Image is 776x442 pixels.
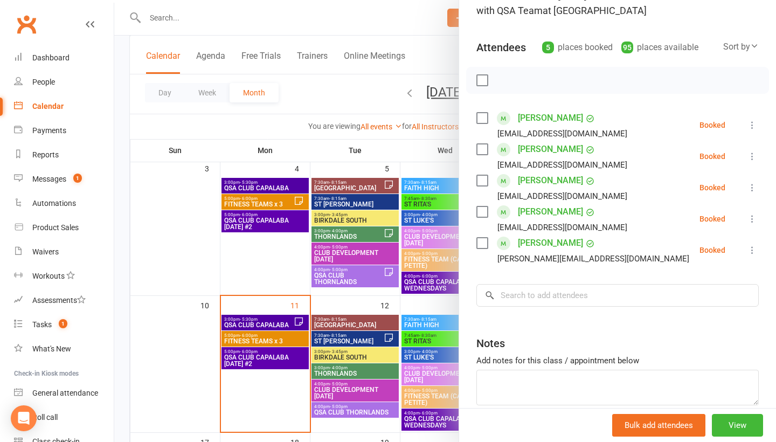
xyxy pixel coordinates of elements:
div: Attendees [476,40,526,55]
div: [EMAIL_ADDRESS][DOMAIN_NAME] [497,158,627,172]
div: General attendance [32,389,98,397]
div: Booked [699,153,725,160]
div: places booked [542,40,613,55]
a: Calendar [14,94,114,119]
a: Automations [14,191,114,216]
input: Search to add attendees [476,284,759,307]
a: Reports [14,143,114,167]
div: Assessments [32,296,86,305]
a: Clubworx [13,11,40,38]
a: Dashboard [14,46,114,70]
a: [PERSON_NAME] [518,109,583,127]
a: [PERSON_NAME] [518,172,583,189]
div: Roll call [32,413,58,422]
div: What's New [32,344,71,353]
div: 95 [621,42,633,53]
a: People [14,70,114,94]
div: People [32,78,55,86]
div: Booked [699,246,725,254]
span: with QSA Team [476,5,543,16]
div: Booked [699,121,725,129]
div: [EMAIL_ADDRESS][DOMAIN_NAME] [497,127,627,141]
a: Workouts [14,264,114,288]
div: places available [621,40,698,55]
a: [PERSON_NAME] [518,141,583,158]
div: Workouts [32,272,65,280]
div: Tasks [32,320,52,329]
a: Tasks 1 [14,313,114,337]
div: Notes [476,336,505,351]
a: [PERSON_NAME] [518,203,583,220]
div: Booked [699,215,725,223]
div: Waivers [32,247,59,256]
div: Add notes for this class / appointment below [476,354,759,367]
div: Messages [32,175,66,183]
a: General attendance kiosk mode [14,381,114,405]
div: [EMAIL_ADDRESS][DOMAIN_NAME] [497,189,627,203]
div: 5 [542,42,554,53]
a: [PERSON_NAME] [518,234,583,252]
a: Payments [14,119,114,143]
a: Roll call [14,405,114,430]
div: Product Sales [32,223,79,232]
button: View [712,414,763,437]
div: Payments [32,126,66,135]
div: Sort by [723,40,759,54]
span: at [GEOGRAPHIC_DATA] [543,5,647,16]
div: Reports [32,150,59,159]
div: Automations [32,199,76,208]
div: [PERSON_NAME][EMAIL_ADDRESS][DOMAIN_NAME] [497,252,689,266]
a: Product Sales [14,216,114,240]
a: Messages 1 [14,167,114,191]
div: Booked [699,184,725,191]
span: 1 [59,319,67,328]
button: Bulk add attendees [612,414,705,437]
a: Assessments [14,288,114,313]
div: Calendar [32,102,64,110]
a: What's New [14,337,114,361]
div: [EMAIL_ADDRESS][DOMAIN_NAME] [497,220,627,234]
a: Waivers [14,240,114,264]
div: Open Intercom Messenger [11,405,37,431]
div: Dashboard [32,53,70,62]
span: 1 [73,174,82,183]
